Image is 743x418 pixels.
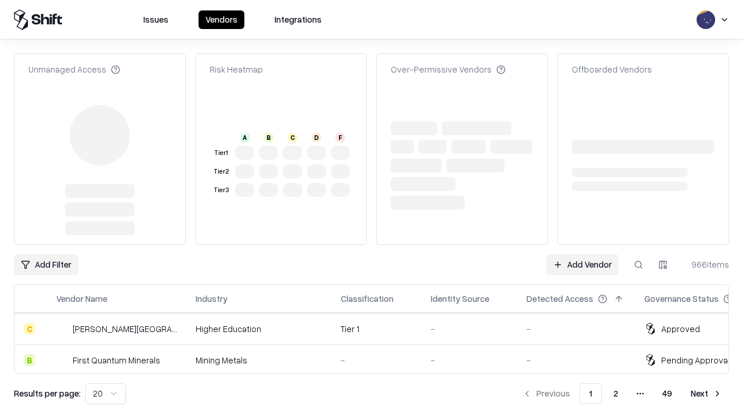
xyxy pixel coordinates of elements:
[661,354,730,366] div: Pending Approval
[653,383,681,404] button: 49
[24,323,35,334] div: C
[73,323,177,335] div: [PERSON_NAME][GEOGRAPHIC_DATA]
[431,323,508,335] div: -
[644,293,719,305] div: Governance Status
[336,133,345,142] div: F
[56,354,68,366] img: First Quantum Minerals
[341,354,412,366] div: -
[604,383,627,404] button: 2
[14,387,81,399] p: Results per page:
[684,383,729,404] button: Next
[268,10,329,29] button: Integrations
[431,293,489,305] div: Identity Source
[661,323,700,335] div: Approved
[196,293,228,305] div: Industry
[341,323,412,335] div: Tier 1
[199,10,244,29] button: Vendors
[683,258,729,271] div: 966 items
[14,254,78,275] button: Add Filter
[572,63,652,75] div: Offboarded Vendors
[515,383,729,404] nav: pagination
[526,323,626,335] div: -
[196,323,322,335] div: Higher Education
[210,63,263,75] div: Risk Heatmap
[526,354,626,366] div: -
[56,293,107,305] div: Vendor Name
[341,293,394,305] div: Classification
[24,354,35,366] div: B
[264,133,273,142] div: B
[431,354,508,366] div: -
[28,63,120,75] div: Unmanaged Access
[312,133,321,142] div: D
[526,293,593,305] div: Detected Access
[240,133,250,142] div: A
[579,383,602,404] button: 1
[546,254,619,275] a: Add Vendor
[391,63,506,75] div: Over-Permissive Vendors
[56,323,68,334] img: Reichman University
[73,354,160,366] div: First Quantum Minerals
[196,354,322,366] div: Mining Metals
[288,133,297,142] div: C
[212,148,230,158] div: Tier 1
[136,10,175,29] button: Issues
[212,167,230,176] div: Tier 2
[212,185,230,195] div: Tier 3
